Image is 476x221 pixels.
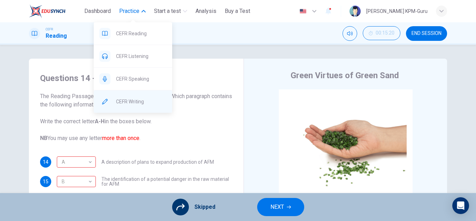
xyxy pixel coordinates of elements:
[101,160,214,164] span: A description of plans to expand production of AFM
[40,73,232,84] h4: Questions 14 - 23
[116,52,167,60] span: CEFR Listening
[194,203,215,211] span: Skipped
[46,27,53,32] span: CEFR
[363,26,400,40] button: 00:15:20
[376,30,394,36] span: 00:15:20
[406,26,447,41] button: END SESSION
[350,6,361,17] img: Profile picture
[193,5,219,17] button: Analysis
[412,31,442,36] span: END SESSION
[46,32,67,40] h1: Reading
[151,5,190,17] button: Start a test
[116,29,167,38] span: CEFR Reading
[57,191,93,211] div: C
[102,135,139,141] font: more than once
[366,7,428,15] div: [PERSON_NAME] KPM-Guru
[195,7,216,15] span: Analysis
[43,179,48,184] span: 15
[94,45,172,67] div: CEFR Listening
[452,197,469,214] div: Open Intercom Messenger
[119,7,139,15] span: Practice
[116,5,148,17] button: Practice
[40,92,232,142] span: The Reading Passage has 8 paragraphs labelled . Which paragraph contains the following informatio...
[116,75,167,83] span: CEFR Speaking
[57,152,93,172] div: A
[225,7,250,15] span: Buy a Test
[94,68,172,90] div: CEFR Speaking
[299,9,307,14] img: en
[154,7,181,15] span: Start a test
[29,4,66,18] img: ELTC logo
[94,90,172,113] div: CEFR Writing
[222,5,253,17] button: Buy a Test
[94,22,172,45] div: CEFR Reading
[95,118,105,125] b: A-H
[82,5,114,17] button: Dashboard
[291,70,399,81] h4: Green Virtues of Green Sand
[101,177,232,186] span: The identification of a potential danger in the raw material for AFM
[343,26,357,41] div: Mute
[43,160,48,164] span: 14
[84,7,111,15] span: Dashboard
[57,172,93,192] div: B
[116,97,167,106] span: CEFR Writing
[363,26,400,41] div: Hide
[40,135,47,141] b: NB
[257,198,304,216] button: NEXT
[29,4,82,18] a: ELTC logo
[270,202,284,212] span: NEXT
